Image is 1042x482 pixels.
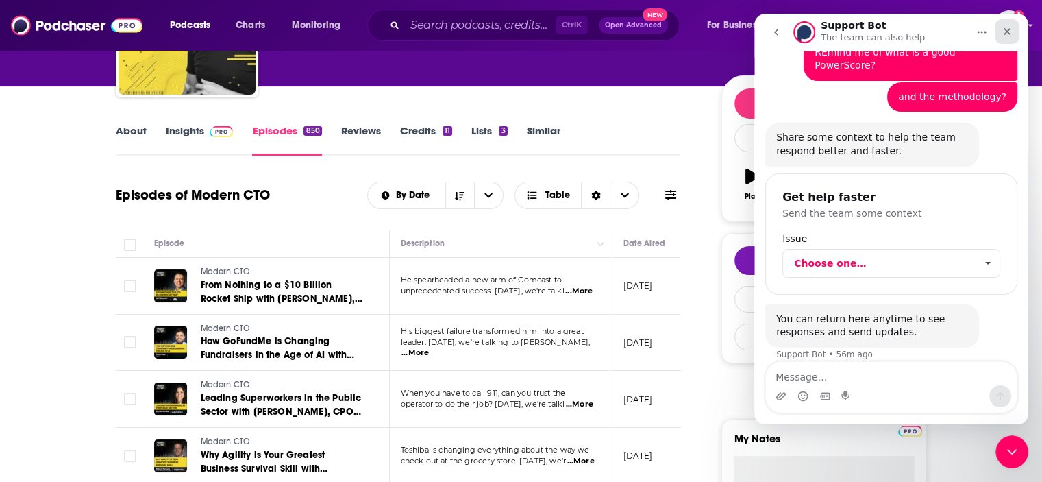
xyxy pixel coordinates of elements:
[124,393,136,405] span: Toggle select row
[401,445,590,455] span: Toshiba is changing everything about the way we
[734,124,914,152] div: Rate
[201,379,365,391] a: Modern CTO
[252,124,321,156] a: Episodes850
[401,337,591,347] span: leader. [DATE], we're talking to [PERSON_NAME],
[160,14,228,36] button: open menu
[499,126,507,136] div: 3
[745,193,759,201] div: Play
[599,17,668,34] button: Open AdvancedNew
[643,8,667,21] span: New
[623,235,665,252] div: Date Aired
[227,14,273,36] a: Charts
[593,236,609,252] button: Column Actions
[201,436,365,448] a: Modern CTO
[201,323,365,335] a: Modern CTO
[514,182,640,209] button: Choose View
[401,326,584,336] span: His biggest failure transformed him into a great
[116,186,270,204] h1: Episodes of Modern CTO
[201,392,362,431] span: Leading Superworkers in the Public Sector with [PERSON_NAME], CPO at NEOGOV
[734,432,914,456] label: My Notes
[401,235,445,252] div: Description
[124,450,136,462] span: Toggle select row
[11,12,142,38] img: Podchaser - Follow, Share and Rate Podcasts
[201,267,250,276] span: Modern CTO
[210,126,234,137] img: Podchaser Pro
[754,14,1028,424] iframe: Intercom live chat
[367,182,504,209] h2: Choose List sort
[124,280,136,292] span: Toggle select row
[527,124,560,156] a: Similar
[697,14,778,36] button: open menu
[1013,10,1024,21] svg: Add a profile image
[753,374,895,408] a: Get this podcast via API
[401,456,567,466] span: check out at the grocery store. [DATE], we'r
[341,124,381,156] a: Reviews
[201,266,365,278] a: Modern CTO
[368,191,445,200] button: open menu
[236,16,265,35] span: Charts
[201,380,250,389] span: Modern CTO
[401,286,565,296] span: unprecedented success. [DATE], we're talki
[405,14,556,36] input: Search podcasts, credits, & more...
[556,16,588,34] span: Ctrl K
[898,426,922,437] img: Podchaser Pro
[201,278,365,306] a: From Nothing to a $10 Billion Rocket Ship with [PERSON_NAME], Regional SVP at Comcast
[166,124,234,156] a: InsightsPodchaser Pro
[443,126,452,136] div: 11
[201,335,365,362] a: How GoFundMe is Changing Fundraisers in the Age of AI with [PERSON_NAME], CPTO
[401,388,566,398] span: When you have to call 911, can you trust the
[154,235,185,252] div: Episode
[565,286,593,297] span: ...More
[292,16,340,35] span: Monitoring
[124,336,136,348] span: Toggle select row
[734,286,914,313] a: Contact This Podcast
[400,124,452,156] a: Credits11
[994,10,1024,40] span: Logged in as mindyn
[623,337,653,348] p: [DATE]
[995,435,1028,468] iframe: Intercom live chat
[623,450,653,461] p: [DATE]
[471,124,507,156] a: Lists3
[303,126,321,136] div: 850
[445,182,474,208] button: Sort Direction
[994,10,1024,40] button: Show profile menu
[201,324,250,333] span: Modern CTO
[201,448,365,476] a: Why Agility is Your Greatest Business Survival Skill with [PERSON_NAME], VP of Hardware Portfolio...
[380,10,693,41] div: Search podcasts, credits, & more...
[994,10,1024,40] img: User Profile
[116,124,147,156] a: About
[201,437,250,446] span: Modern CTO
[566,399,593,410] span: ...More
[201,391,365,419] a: Leading Superworkers in the Public Sector with [PERSON_NAME], CPO at NEOGOV
[567,456,595,467] span: ...More
[734,246,914,275] button: tell me why sparkleTell Me Why
[623,394,653,405] p: [DATE]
